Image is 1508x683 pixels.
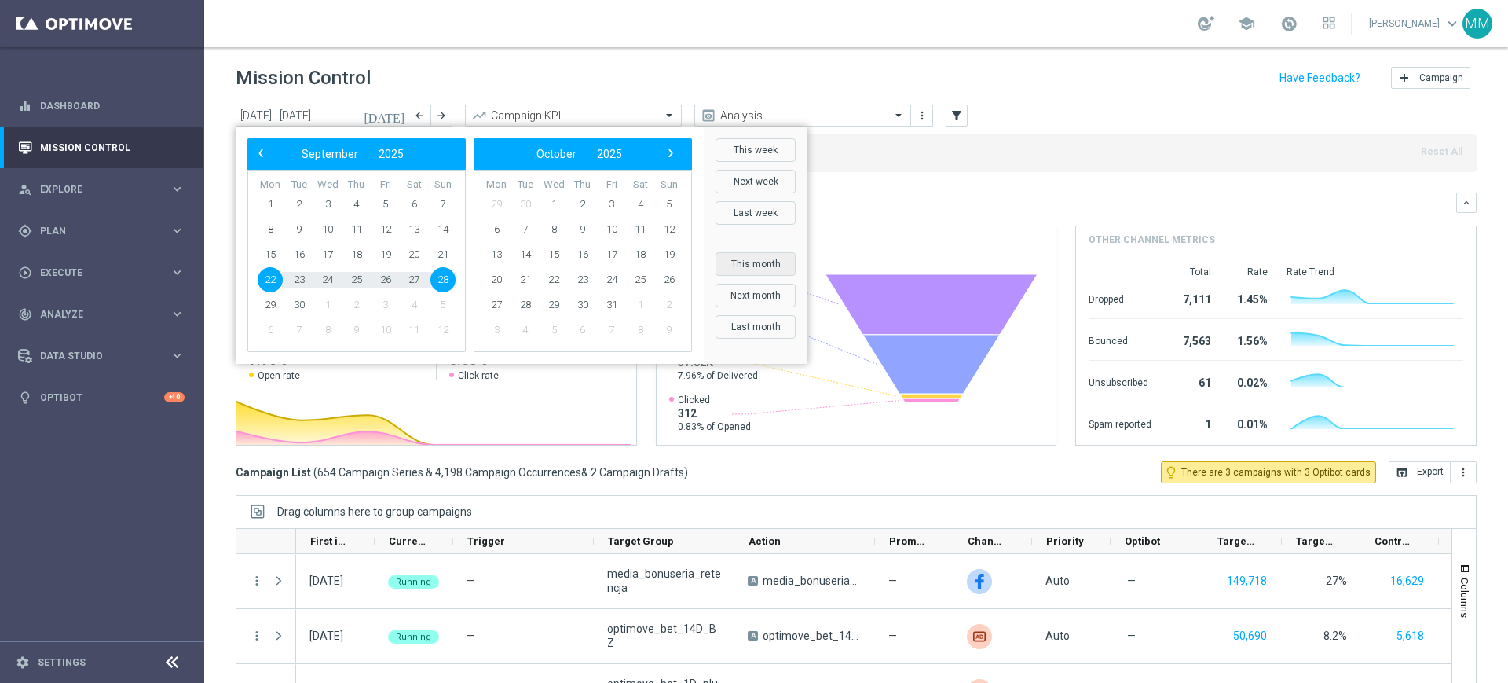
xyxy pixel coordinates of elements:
[1457,466,1470,479] i: more_vert
[484,292,509,318] span: 27
[291,144,368,164] button: September
[607,567,721,595] span: media_bonuseria_retencja
[628,242,653,267] span: 18
[277,505,472,518] span: Drag columns here to group campaigns
[536,148,576,160] span: October
[18,376,185,418] div: Optibot
[916,109,928,122] i: more_vert
[541,192,566,217] span: 1
[570,267,595,292] span: 23
[1462,9,1492,39] div: MM
[17,266,185,279] button: play_circle_outline Execute keyboard_arrow_right
[467,630,475,642] span: —
[287,192,312,217] span: 2
[1170,369,1211,394] div: 61
[597,148,622,160] span: 2025
[749,535,781,547] span: Action
[484,242,509,267] span: 13
[660,144,680,164] button: ›
[513,318,538,343] span: 4
[18,182,32,196] i: person_search
[17,308,185,321] button: track_changes Analyze keyboard_arrow_right
[484,267,509,292] span: 20
[1225,571,1268,591] button: 149,718
[540,178,569,192] th: weekday
[17,391,185,404] div: lightbulb Optibot +10
[17,100,185,112] div: equalizer Dashboard
[599,192,624,217] span: 3
[1230,266,1268,278] div: Rate
[401,192,426,217] span: 6
[701,108,716,123] i: preview
[484,318,509,343] span: 3
[170,265,185,280] i: keyboard_arrow_right
[373,217,398,242] span: 12
[40,351,170,361] span: Data Studio
[258,192,283,217] span: 1
[581,466,588,479] span: &
[164,392,185,402] div: +10
[277,505,472,518] div: Row Groups
[465,105,682,127] ng-select: Campaign KPI
[17,183,185,196] div: person_search Explore keyboard_arrow_right
[541,267,566,292] span: 22
[1461,197,1472,208] i: keyboard_arrow_down
[626,178,655,192] th: weekday
[315,192,340,217] span: 3
[18,99,32,113] i: equalizer
[570,292,595,318] span: 30
[396,577,431,587] span: Running
[513,242,538,267] span: 14
[313,465,317,479] span: (
[967,569,992,594] img: Facebook Custom Audience
[1230,410,1268,435] div: 0.01%
[889,535,927,547] span: Promotions
[310,535,348,547] span: First in Range
[661,143,681,163] span: ›
[373,267,398,292] span: 26
[467,535,505,547] span: Trigger
[599,318,624,343] span: 7
[967,624,992,649] div: Criteo
[315,217,340,242] span: 10
[344,267,369,292] span: 25
[364,108,406,123] i: [DATE]
[1089,327,1151,352] div: Bounced
[597,178,626,192] th: weekday
[628,267,653,292] span: 25
[38,658,86,667] a: Settings
[654,178,683,192] th: weekday
[18,266,32,280] i: play_circle_outline
[315,242,340,267] span: 17
[1161,461,1376,483] button: lightbulb_outline There are 3 campaigns with 3 Optibot cards
[389,535,426,547] span: Current Status
[570,192,595,217] span: 2
[628,217,653,242] span: 11
[541,217,566,242] span: 8
[373,192,398,217] span: 5
[430,292,456,318] span: 5
[430,267,456,292] span: 28
[608,535,674,547] span: Target Group
[482,178,511,192] th: weekday
[250,629,264,643] i: more_vert
[1296,535,1334,547] span: Targeted Response Rate
[40,127,185,168] a: Mission Control
[1419,72,1463,83] span: Campaign
[1326,575,1347,587] span: 27%
[570,217,595,242] span: 9
[313,178,342,192] th: weekday
[1367,12,1462,35] a: [PERSON_NAME]keyboard_arrow_down
[287,267,312,292] span: 23
[570,318,595,343] span: 6
[430,217,456,242] span: 14
[716,138,796,162] button: This week
[18,224,32,238] i: gps_fixed
[763,574,862,588] span: media_bonuseria_retencja
[1230,369,1268,394] div: 0.02%
[368,144,414,164] button: 2025
[436,110,447,121] i: arrow_forward
[401,267,426,292] span: 27
[599,217,624,242] span: 10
